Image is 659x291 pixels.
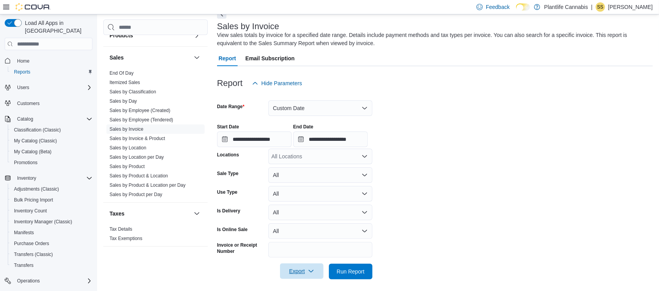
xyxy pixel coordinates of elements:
[110,89,156,95] a: Sales by Classification
[11,217,92,226] span: Inventory Manager (Classic)
[217,226,248,233] label: Is Online Sale
[14,56,33,66] a: Home
[516,11,516,11] span: Dark Mode
[11,136,92,145] span: My Catalog (Classic)
[110,98,137,104] span: Sales by Day
[110,117,173,123] span: Sales by Employee (Tendered)
[110,182,186,188] a: Sales by Product & Location per Day
[11,239,92,248] span: Purchase Orders
[329,264,372,279] button: Run Report
[110,117,173,123] a: Sales by Employee (Tendered)
[11,158,41,167] a: Promotions
[11,228,92,237] span: Manifests
[217,131,292,147] input: Press the down key to open a popover containing a calendar.
[217,152,239,158] label: Locations
[268,167,372,183] button: All
[217,189,237,195] label: Use Type
[110,54,191,61] button: Sales
[14,69,30,75] span: Reports
[8,157,96,168] button: Promotions
[591,2,593,12] p: |
[217,124,239,130] label: Start Date
[110,235,143,242] span: Tax Exemptions
[245,51,295,66] span: Email Subscription
[217,170,238,177] label: Sale Type
[280,263,323,279] button: Export
[11,136,60,145] a: My Catalog (Classic)
[17,100,40,107] span: Customers
[8,238,96,249] button: Purchase Orders
[110,145,146,151] span: Sales by Location
[110,173,168,179] a: Sales by Product & Location
[110,226,132,232] a: Tax Details
[516,4,530,11] input: Dark Mode
[22,19,92,35] span: Load All Apps in [GEOGRAPHIC_DATA]
[8,67,96,77] button: Reports
[110,79,140,86] span: Itemized Sales
[103,68,208,202] div: Sales
[192,209,202,218] button: Taxes
[217,103,245,110] label: Date Range
[110,32,191,39] button: Products
[11,261,92,270] span: Transfers
[14,186,59,192] span: Adjustments (Classic)
[8,146,96,157] button: My Catalog (Beta)
[486,3,509,11] span: Feedback
[14,276,92,286] span: Operations
[110,108,170,113] a: Sales by Employee (Created)
[285,263,319,279] span: Export
[261,79,302,87] span: Hide Parameters
[11,195,92,205] span: Bulk Pricing Import
[17,58,30,64] span: Home
[110,191,162,198] span: Sales by Product per Day
[608,2,653,12] p: [PERSON_NAME]
[11,184,92,194] span: Adjustments (Classic)
[110,164,145,169] a: Sales by Product
[362,153,368,160] button: Open list of options
[217,208,240,214] label: Is Delivery
[217,242,265,254] label: Invoice or Receipt Number
[2,82,96,93] button: Users
[217,79,243,88] h3: Report
[14,138,57,144] span: My Catalog (Classic)
[8,184,96,195] button: Adjustments (Classic)
[293,131,368,147] input: Press the down key to open a popover containing a calendar.
[268,100,372,116] button: Custom Date
[597,2,603,12] span: SS
[192,31,202,40] button: Products
[268,223,372,239] button: All
[14,114,36,124] button: Catalog
[219,51,236,66] span: Report
[11,250,92,259] span: Transfers (Classic)
[11,67,92,77] span: Reports
[14,98,92,108] span: Customers
[110,70,134,76] a: End Of Day
[11,147,55,156] a: My Catalog (Beta)
[16,3,50,11] img: Cova
[14,230,34,236] span: Manifests
[110,32,133,39] h3: Products
[2,55,96,66] button: Home
[11,228,37,237] a: Manifests
[11,147,92,156] span: My Catalog (Beta)
[110,126,143,132] a: Sales by Invoice
[110,154,164,160] a: Sales by Location per Day
[14,127,61,133] span: Classification (Classic)
[17,116,33,122] span: Catalog
[11,206,50,216] a: Inventory Count
[8,124,96,135] button: Classification (Classic)
[268,205,372,220] button: All
[14,83,32,92] button: Users
[11,250,56,259] a: Transfers (Classic)
[544,2,588,12] p: Plantlife Cannabis
[2,275,96,286] button: Operations
[14,83,92,92] span: Users
[192,53,202,62] button: Sales
[14,114,92,124] span: Catalog
[14,99,43,108] a: Customers
[110,210,125,217] h3: Taxes
[596,2,605,12] div: Sarah Swensrude
[217,31,649,47] div: View sales totals by invoice for a specified date range. Details include payment methods and tax ...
